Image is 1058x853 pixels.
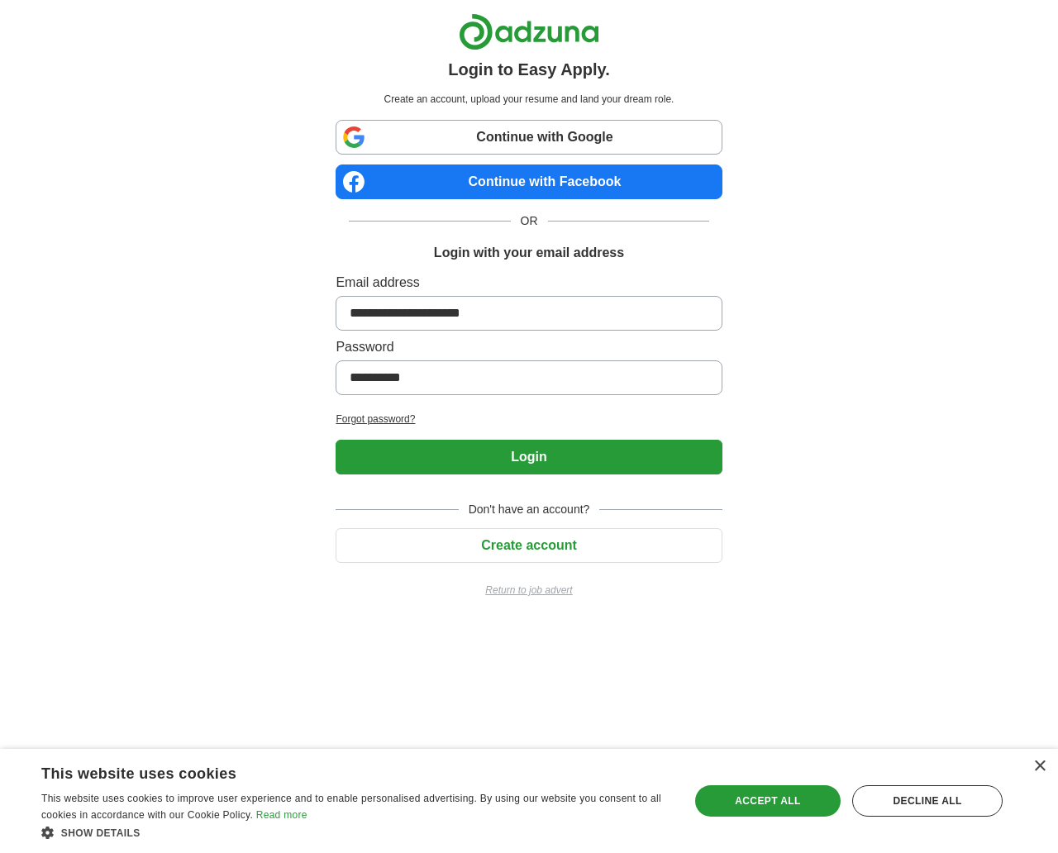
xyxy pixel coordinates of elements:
[256,809,307,821] a: Read more, opens a new window
[434,243,624,263] h1: Login with your email address
[448,57,610,82] h1: Login to Easy Apply.
[336,412,722,426] a: Forgot password?
[459,13,599,50] img: Adzuna logo
[336,120,722,155] a: Continue with Google
[339,92,718,107] p: Create an account, upload your resume and land your dream role.
[41,759,629,784] div: This website uses cookies
[336,538,722,552] a: Create account
[695,785,841,817] div: Accept all
[336,164,722,199] a: Continue with Facebook
[61,827,141,839] span: Show details
[336,583,722,598] a: Return to job advert
[336,440,722,474] button: Login
[336,273,722,293] label: Email address
[41,793,661,821] span: This website uses cookies to improve user experience and to enable personalised advertising. By u...
[336,337,722,357] label: Password
[459,501,600,518] span: Don't have an account?
[336,528,722,563] button: Create account
[852,785,1003,817] div: Decline all
[1033,760,1046,773] div: Close
[511,212,548,230] span: OR
[41,824,670,841] div: Show details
